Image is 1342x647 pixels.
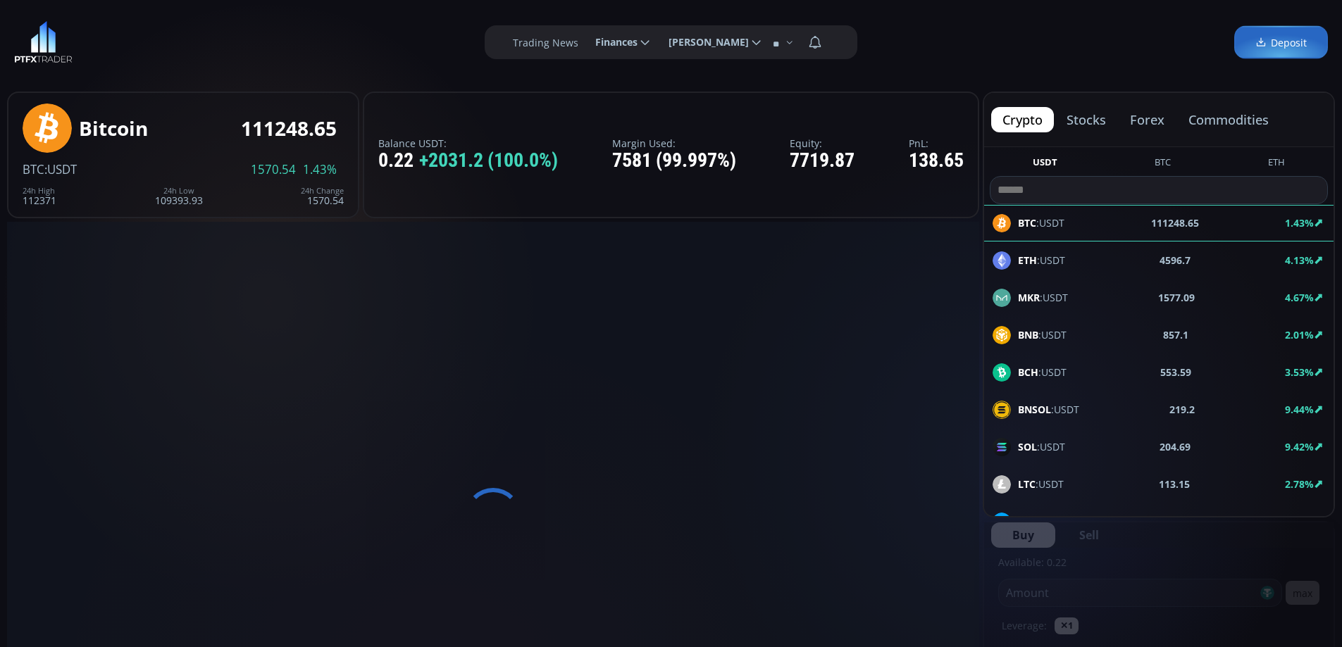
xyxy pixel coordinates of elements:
div: 109393.93 [155,187,203,206]
b: LINK [1018,515,1041,528]
span: :USDT [44,161,77,177]
b: 3.53% [1285,365,1314,379]
span: :USDT [1018,514,1069,529]
span: :USDT [1018,365,1067,379]
label: Balance USDT: [378,138,558,149]
span: Finances [585,28,638,56]
b: 4.16% [1285,515,1314,528]
span: Deposit [1255,35,1307,50]
span: :USDT [1018,477,1064,491]
div: 7719.87 [790,150,855,172]
div: 111248.65 [241,118,337,139]
div: 24h Change [301,187,344,195]
span: :USDT [1018,253,1065,268]
b: 857.1 [1163,327,1188,342]
div: 24h High [23,187,56,195]
button: ETH [1262,156,1291,173]
b: BCH [1018,365,1038,379]
b: 1577.09 [1158,290,1195,305]
b: BNSOL [1018,403,1051,416]
b: 553.59 [1160,365,1191,379]
b: 204.69 [1160,439,1191,454]
label: Equity: [790,138,855,149]
label: Trading News [513,35,578,50]
b: LTC [1018,477,1036,491]
a: Deposit [1234,26,1328,59]
b: BNB [1018,328,1038,341]
button: commodities [1177,107,1280,132]
label: Margin Used: [612,138,736,149]
b: 113.15 [1159,477,1190,491]
div: 24h Low [155,187,203,195]
b: SOL [1018,440,1037,453]
div: 112371 [23,187,56,206]
span: 1.43% [303,163,337,176]
b: 24.31 [1164,514,1190,529]
button: stocks [1055,107,1117,132]
label: PnL: [909,138,964,149]
b: 4596.7 [1160,253,1191,268]
div: 1570.54 [301,187,344,206]
button: USDT [1027,156,1063,173]
b: 2.78% [1285,477,1314,491]
span: +2031.2 (100.0%) [419,150,558,172]
span: :USDT [1018,327,1067,342]
b: MKR [1018,291,1040,304]
div: 138.65 [909,150,964,172]
b: 2.01% [1285,328,1314,341]
div: 7581 (99.997%) [612,150,736,172]
button: crypto [991,107,1054,132]
div: 0.22 [378,150,558,172]
b: 219.2 [1169,402,1195,417]
span: [PERSON_NAME] [659,28,749,56]
img: LOGO [14,21,73,63]
button: forex [1119,107,1176,132]
b: ETH [1018,253,1037,267]
b: 4.13% [1285,253,1314,267]
span: :USDT [1018,290,1068,305]
div: Bitcoin [79,118,148,139]
b: 9.42% [1285,440,1314,453]
span: :USDT [1018,402,1079,417]
span: :USDT [1018,439,1065,454]
span: BTC [23,161,44,177]
button: BTC [1149,156,1176,173]
b: 4.67% [1285,291,1314,304]
b: 9.44% [1285,403,1314,416]
span: 1570.54 [251,163,296,176]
